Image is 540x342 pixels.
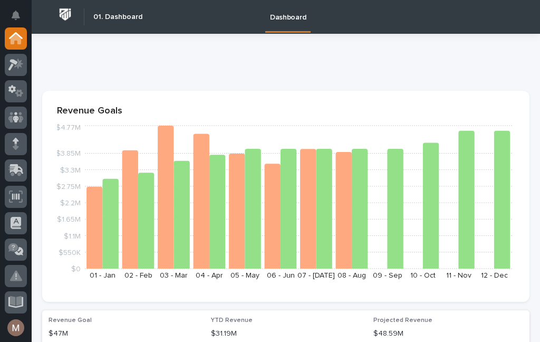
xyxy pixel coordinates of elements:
button: Notifications [5,4,27,26]
p: $48.59M [373,328,523,339]
tspan: $2.2M [60,199,81,207]
text: 12 - Dec [481,272,508,279]
text: 01 - Jan [90,272,115,279]
tspan: $1.1M [64,233,81,240]
text: 11 - Nov [446,272,471,279]
text: 04 - Apr [196,272,223,279]
p: Revenue Goals [57,106,515,117]
tspan: $550K [59,249,81,256]
text: 10 - Oct [410,272,436,279]
tspan: $2.75M [56,183,81,191]
button: users-avatar [5,317,27,339]
p: $47M [49,328,198,339]
tspan: $3.3M [60,167,81,174]
span: Revenue Goal [49,317,92,324]
p: $31.19M [211,328,361,339]
tspan: $4.77M [56,124,81,131]
tspan: $1.65M [57,216,81,224]
text: 03 - Mar [160,272,188,279]
text: 06 - Jun [267,272,295,279]
tspan: $3.85M [56,150,81,158]
text: 09 - Sep [373,272,402,279]
text: 02 - Feb [124,272,152,279]
h2: 01. Dashboard [93,13,142,22]
span: YTD Revenue [211,317,253,324]
tspan: $0 [71,265,81,273]
div: Notifications [13,11,27,27]
text: 07 - [DATE] [297,272,335,279]
span: Projected Revenue [373,317,432,324]
text: 05 - May [230,272,259,279]
img: Workspace Logo [55,5,75,24]
text: 08 - Aug [337,272,366,279]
